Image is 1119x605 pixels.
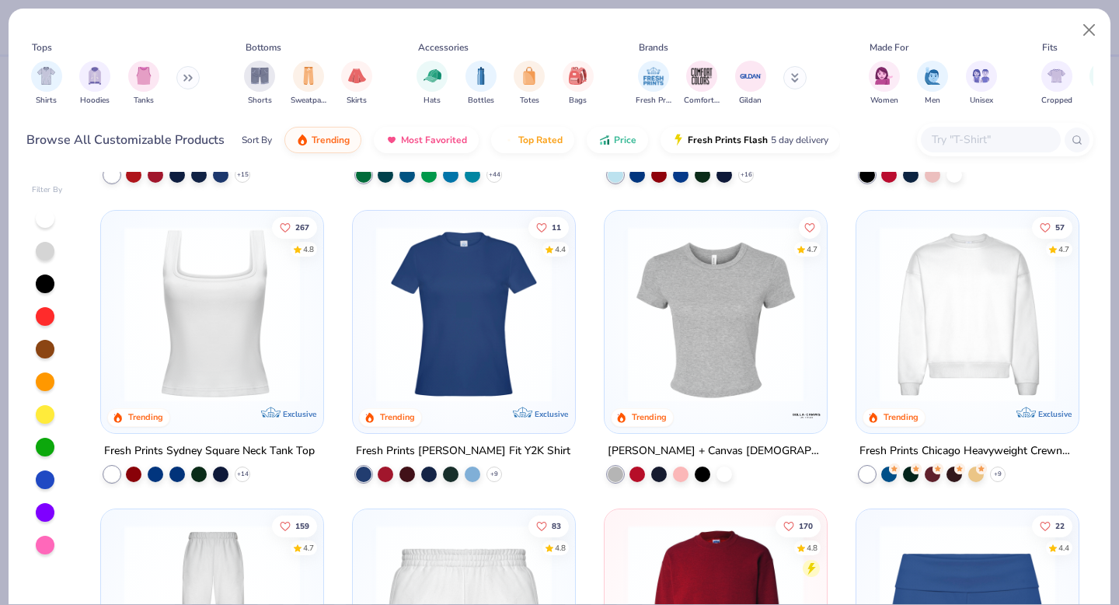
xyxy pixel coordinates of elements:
[859,441,1075,460] div: Fresh Prints Chicago Heavyweight Crewneck
[341,61,372,107] button: filter button
[341,61,372,107] div: filter for Skirts
[799,523,813,530] span: 170
[248,95,272,107] span: Shorts
[1032,216,1072,238] button: Like
[385,134,398,146] img: most_fav.gif
[1055,223,1065,231] span: 57
[1032,516,1072,537] button: Like
[869,61,900,107] button: filter button
[291,95,326,107] span: Sweatpants
[925,95,940,107] span: Men
[424,95,441,107] span: Hats
[465,61,497,107] button: filter button
[128,61,159,107] button: filter button
[528,516,569,537] button: Like
[661,127,840,153] button: Fresh Prints Flash5 day delivery
[296,523,310,530] span: 159
[1058,243,1069,255] div: 4.7
[347,95,367,107] span: Skirts
[31,61,62,107] button: filter button
[291,61,326,107] div: filter for Sweatpants
[296,134,309,146] img: trending.gif
[117,226,308,401] img: 94a2aa95-cd2b-4983-969b-ecd512716e9a
[518,134,563,146] span: Top Rated
[872,226,1063,401] img: 1358499d-a160-429c-9f1e-ad7a3dc244c9
[672,134,685,146] img: flash.gif
[80,95,110,107] span: Hoodies
[1041,95,1072,107] span: Cropped
[614,134,636,146] span: Price
[690,65,713,88] img: Comfort Colors Image
[242,133,272,147] div: Sort By
[807,543,817,554] div: 4.8
[917,61,948,107] div: filter for Men
[304,243,315,255] div: 4.8
[348,67,366,85] img: Skirts Image
[563,61,594,107] button: filter button
[739,95,762,107] span: Gildan
[972,67,990,85] img: Unisex Image
[771,131,828,149] span: 5 day delivery
[552,223,561,231] span: 11
[739,65,762,88] img: Gildan Image
[296,223,310,231] span: 267
[688,134,768,146] span: Fresh Prints Flash
[273,516,318,537] button: Like
[684,61,720,107] button: filter button
[244,61,275,107] button: filter button
[569,95,587,107] span: Bags
[237,170,249,179] span: + 15
[273,216,318,238] button: Like
[32,184,63,196] div: Filter By
[930,131,1050,149] input: Try "T-Shirt"
[740,170,751,179] span: + 16
[374,127,479,153] button: Most Favorited
[237,469,249,478] span: + 14
[424,67,441,85] img: Hats Image
[735,61,766,107] button: filter button
[520,95,539,107] span: Totes
[521,67,538,85] img: Totes Image
[36,95,57,107] span: Shirts
[966,61,997,107] div: filter for Unisex
[563,61,594,107] div: filter for Bags
[555,243,566,255] div: 4.4
[304,543,315,554] div: 4.7
[776,516,821,537] button: Like
[994,469,1002,478] span: + 9
[870,95,898,107] span: Women
[37,67,55,85] img: Shirts Image
[620,226,811,401] img: aa15adeb-cc10-480b-b531-6e6e449d5067
[869,61,900,107] div: filter for Women
[1041,61,1072,107] div: filter for Cropped
[970,95,993,107] span: Unisex
[1048,67,1065,85] img: Cropped Image
[514,61,545,107] div: filter for Totes
[401,134,467,146] span: Most Favorited
[472,67,490,85] img: Bottles Image
[465,61,497,107] div: filter for Bottles
[31,61,62,107] div: filter for Shirts
[1037,408,1071,418] span: Exclusive
[636,61,671,107] button: filter button
[514,61,545,107] button: filter button
[552,523,561,530] span: 83
[875,67,893,85] img: Women Image
[966,61,997,107] button: filter button
[26,131,225,149] div: Browse All Customizable Products
[608,441,824,460] div: [PERSON_NAME] + Canvas [DEMOGRAPHIC_DATA]' Micro Ribbed Baby Tee
[924,67,941,85] img: Men Image
[810,226,1002,401] img: 28425ec1-0436-412d-a053-7d6557a5cd09
[1055,523,1065,530] span: 22
[807,243,817,255] div: 4.7
[684,61,720,107] div: filter for Comfort Colors
[569,67,586,85] img: Bags Image
[555,543,566,554] div: 4.8
[799,216,821,238] button: Like
[535,408,568,418] span: Exclusive
[503,134,515,146] img: TopRated.gif
[417,61,448,107] button: filter button
[291,61,326,107] button: filter button
[251,67,269,85] img: Shorts Image
[587,127,648,153] button: Price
